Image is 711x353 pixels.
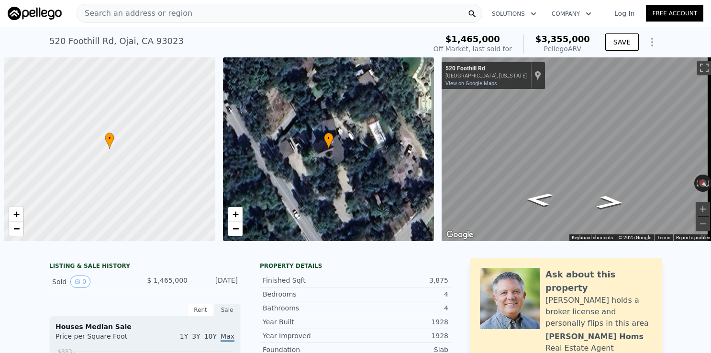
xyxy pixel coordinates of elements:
[545,268,652,295] div: Ask about this property
[232,208,238,220] span: +
[263,289,355,299] div: Bedrooms
[444,229,476,241] a: Open this area in Google Maps (opens a new window)
[643,33,662,52] button: Show Options
[646,5,703,22] a: Free Account
[9,207,23,221] a: Zoom in
[355,276,448,285] div: 3,875
[13,208,20,220] span: +
[355,289,448,299] div: 4
[534,70,541,81] a: Show location on map
[232,222,238,234] span: −
[603,9,646,18] a: Log In
[192,332,200,340] span: 3Y
[355,303,448,313] div: 4
[484,5,544,22] button: Solutions
[263,331,355,341] div: Year Improved
[105,134,114,143] span: •
[8,7,62,20] img: Pellego
[324,132,333,149] div: •
[433,44,512,54] div: Off Market, last sold for
[263,303,355,313] div: Bathrooms
[9,221,23,236] a: Zoom out
[228,207,243,221] a: Zoom in
[657,235,670,240] a: Terms (opens in new tab)
[49,34,184,48] div: 520 Foothill Rd , Ojai , CA 93023
[605,33,639,51] button: SAVE
[228,221,243,236] a: Zoom out
[572,234,613,241] button: Keyboard shortcuts
[545,295,652,329] div: [PERSON_NAME] holds a broker license and personally flips in this area
[105,132,114,149] div: •
[195,276,238,288] div: [DATE]
[619,235,651,240] span: © 2025 Google
[56,331,145,347] div: Price per Square Foot
[545,331,644,342] div: [PERSON_NAME] Homs
[263,276,355,285] div: Finished Sqft
[514,189,564,209] path: Go Northwest, Foothill Rd
[444,229,476,241] img: Google
[324,134,333,143] span: •
[214,304,241,316] div: Sale
[204,332,217,340] span: 10Y
[696,202,710,216] button: Zoom in
[77,8,192,19] span: Search an address or region
[585,192,635,212] path: Go Southeast, Foothill Rd
[694,175,700,192] button: Rotate counterclockwise
[445,73,527,79] div: [GEOGRAPHIC_DATA], [US_STATE]
[70,276,90,288] button: View historical data
[187,304,214,316] div: Rent
[52,276,137,288] div: Sold
[13,222,20,234] span: −
[445,34,500,44] span: $1,465,000
[260,262,451,270] div: Property details
[263,317,355,327] div: Year Built
[221,332,234,342] span: Max
[355,317,448,327] div: 1928
[355,331,448,341] div: 1928
[49,262,241,272] div: LISTING & SALE HISTORY
[56,322,234,331] div: Houses Median Sale
[544,5,599,22] button: Company
[535,34,590,44] span: $3,355,000
[696,217,710,231] button: Zoom out
[535,44,590,54] div: Pellego ARV
[445,65,527,73] div: 520 Foothill Rd
[445,80,497,87] a: View on Google Maps
[180,332,188,340] span: 1Y
[147,276,188,284] span: $ 1,465,000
